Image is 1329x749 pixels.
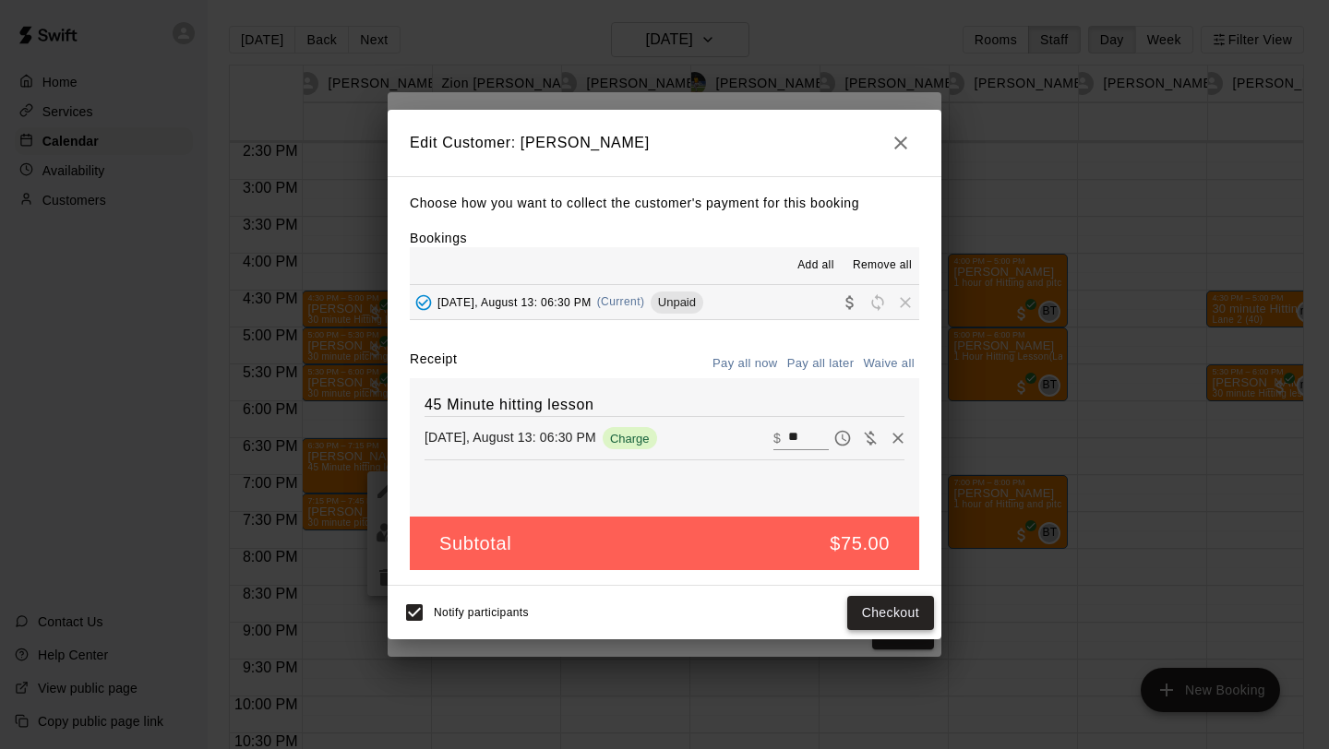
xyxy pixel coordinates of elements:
span: Reschedule [864,294,892,308]
button: Add all [786,251,845,280]
button: Added - Collect Payment[DATE], August 13: 06:30 PM(Current)UnpaidCollect paymentRescheduleRemove [410,285,919,319]
h2: Edit Customer: [PERSON_NAME] [388,110,941,176]
label: Bookings [410,231,467,245]
span: Add all [797,256,834,275]
label: Receipt [410,350,457,378]
h6: 45 Minute hitting lesson [425,393,904,417]
p: [DATE], August 13: 06:30 PM [425,428,596,446]
span: Waive payment [856,429,884,445]
span: (Current) [597,295,645,308]
span: Notify participants [434,607,529,620]
p: Choose how you want to collect the customer's payment for this booking [410,192,919,215]
h5: Subtotal [439,531,511,556]
p: $ [773,429,781,447]
button: Remove [884,424,912,452]
h5: $75.00 [830,531,890,556]
span: Unpaid [651,295,703,309]
span: Remove [892,294,919,308]
span: Pay later [829,429,856,445]
span: Charge [603,432,657,446]
button: Pay all now [708,350,783,378]
button: Waive all [858,350,919,378]
button: Remove all [845,251,919,280]
button: Added - Collect Payment [410,289,437,316]
span: [DATE], August 13: 06:30 PM [437,295,592,308]
span: Collect payment [836,294,864,308]
span: Remove all [853,256,912,275]
button: Pay all later [783,350,859,378]
button: Checkout [847,596,934,630]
